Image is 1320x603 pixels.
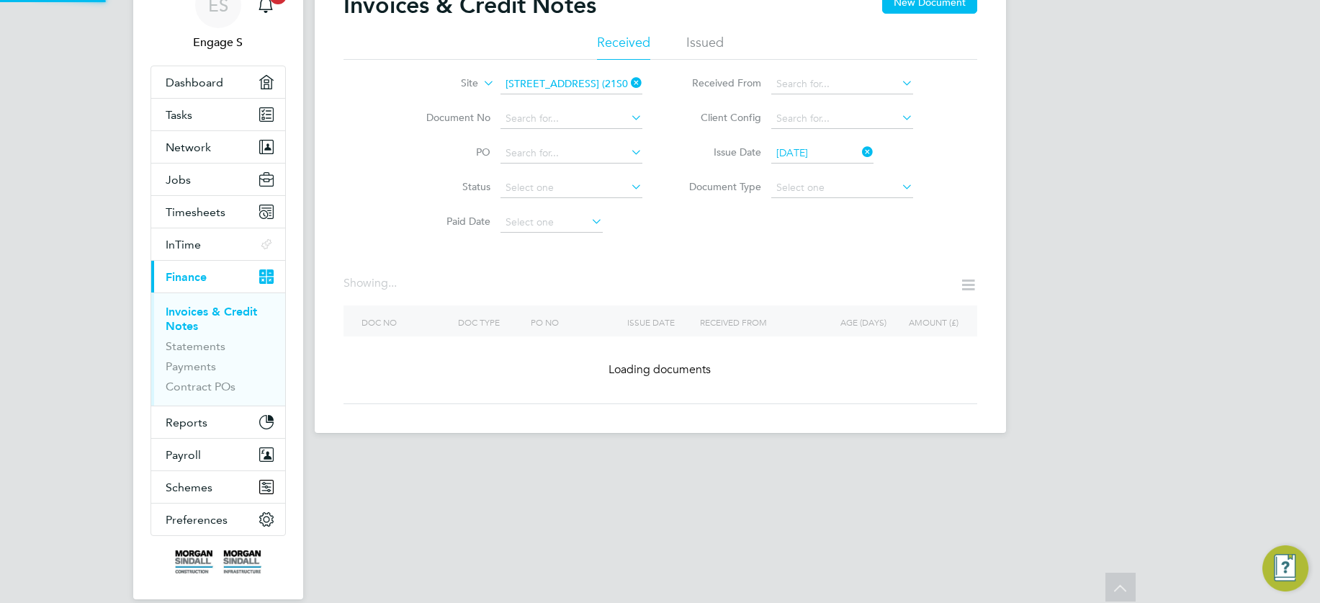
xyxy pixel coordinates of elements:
input: Select one [500,178,642,198]
span: Preferences [166,513,228,527]
label: Issue Date [678,146,761,158]
a: Dashboard [151,66,285,98]
label: Status [408,180,490,193]
button: InTime [151,228,285,260]
label: Client Config [678,111,761,124]
button: Reports [151,406,285,438]
span: Schemes [166,481,212,494]
a: Invoices & Credit Notes [166,305,257,333]
button: Finance [151,261,285,292]
span: Network [166,140,211,154]
input: Select one [771,143,874,164]
input: Search for... [500,109,642,129]
label: Document No [408,111,490,124]
button: Network [151,131,285,163]
span: ... [388,276,397,290]
li: Issued [686,34,724,60]
span: Dashboard [166,76,223,89]
span: Jobs [166,173,191,187]
label: Site [395,76,478,91]
input: Select one [500,213,603,233]
button: Preferences [151,504,285,535]
input: Search for... [771,74,913,94]
input: Select one [771,178,913,198]
a: Payments [166,359,216,373]
label: PO [408,146,490,158]
img: morgansindall-logo-retina.png [175,550,261,573]
label: Received From [678,76,761,89]
span: Tasks [166,108,192,122]
input: Search for... [500,74,642,94]
a: Tasks [151,99,285,130]
span: Reports [166,416,207,429]
button: Timesheets [151,196,285,228]
span: Finance [166,270,207,284]
label: Document Type [678,180,761,193]
div: Finance [151,292,285,406]
li: Received [597,34,650,60]
span: Payroll [166,448,201,462]
button: Jobs [151,164,285,195]
input: Search for... [500,143,642,164]
a: Go to home page [151,550,286,573]
label: Paid Date [408,215,490,228]
a: Statements [166,339,225,353]
span: Timesheets [166,205,225,219]
a: Contract POs [166,380,235,393]
span: Engage S [151,34,286,51]
button: Engage Resource Center [1262,545,1308,591]
span: InTime [166,238,201,251]
input: Search for... [771,109,913,129]
button: Schemes [151,471,285,503]
div: Showing [344,276,400,291]
button: Payroll [151,439,285,470]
